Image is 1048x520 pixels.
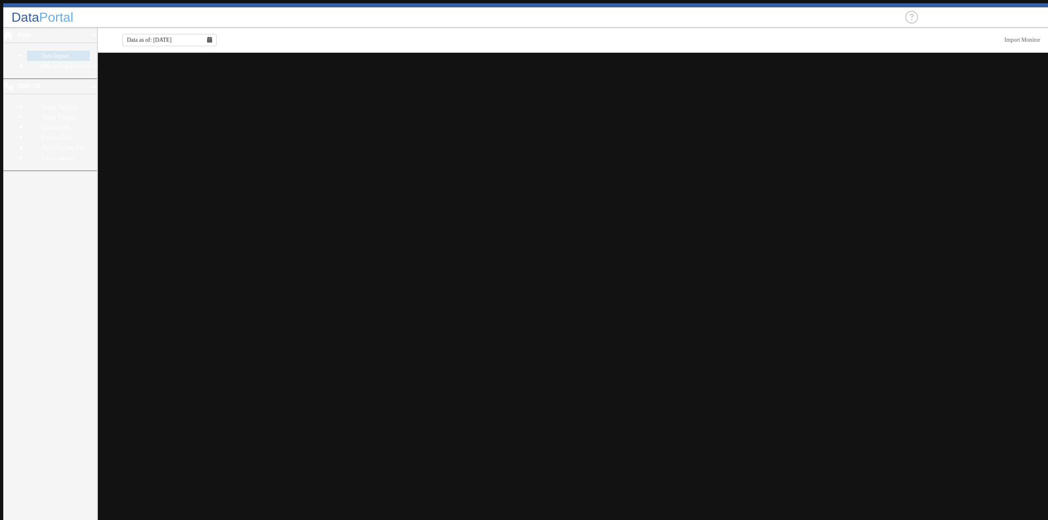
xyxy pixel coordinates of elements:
[3,94,97,171] p-accordion-content: DDW 2.0
[11,10,39,25] span: Data
[27,153,90,163] a: View Lineage
[3,79,97,94] p-accordion-header: DDW 2.0
[1005,37,1041,43] a: This is available for Darling Employees only
[3,43,97,79] p-accordion-content: Home
[27,102,90,112] a: Create Database
[27,122,90,133] a: Upload Files
[127,37,172,43] span: Data as of: [DATE]
[27,112,90,122] a: Create Pipeline
[3,28,97,43] p-accordion-header: Home
[27,133,90,143] a: Process Files
[17,83,90,90] span: DDW 2.0
[27,51,90,61] a: Data Import
[39,10,74,25] span: Portal
[17,32,90,38] span: Home
[27,61,90,71] a: Onboarding Data Import
[918,14,1041,21] ng-select: null
[27,143,90,153] a: View Pipeline Info
[905,11,918,24] div: Help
